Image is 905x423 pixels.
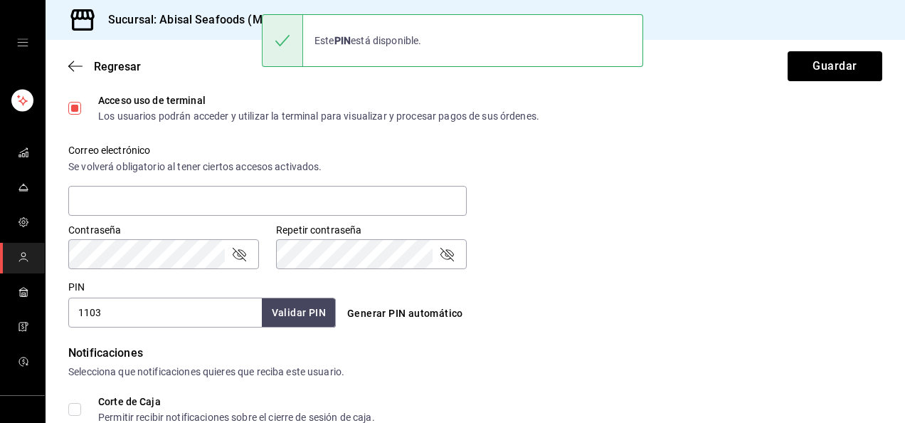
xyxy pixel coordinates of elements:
[334,35,351,46] strong: PIN
[231,246,248,263] button: passwordField
[98,111,539,121] div: Los usuarios podrán acceder y utilizar la terminal para visualizar y procesar pagos de sus órdenes.
[68,160,467,174] div: Se volverá obligatorio al tener ciertos accesos activados.
[68,345,882,362] div: Notificaciones
[68,225,259,235] label: Contraseña
[98,95,539,105] div: Acceso uso de terminal
[262,298,336,328] button: Validar PIN
[438,246,455,263] button: passwordField
[68,145,467,155] label: Correo electrónico
[276,225,467,235] label: Repetir contraseña
[788,51,882,81] button: Guardar
[342,301,469,327] button: Generar PIN automático
[98,397,375,407] div: Corte de Caja
[17,37,28,48] button: open drawer
[303,25,433,56] div: Este está disponible.
[97,11,281,28] h3: Sucursal: Abisal Seafoods (MTY)
[68,282,85,292] label: PIN
[68,298,262,328] input: 3 a 6 dígitos
[98,412,375,422] div: Permitir recibir notificaciones sobre el cierre de sesión de caja.
[68,365,882,380] div: Selecciona que notificaciones quieres que reciba este usuario.
[94,60,141,73] span: Regresar
[68,60,141,73] button: Regresar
